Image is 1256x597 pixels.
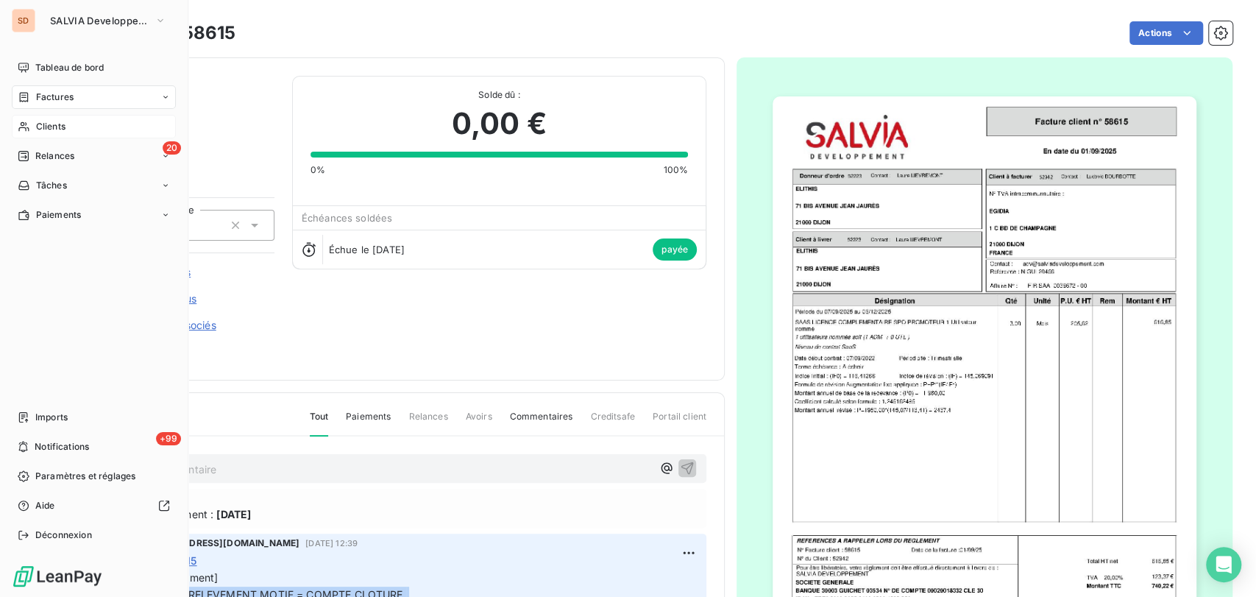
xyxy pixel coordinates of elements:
[311,88,688,102] span: Solde dû :
[35,499,55,512] span: Aide
[35,440,89,453] span: Notifications
[216,506,251,522] span: [DATE]
[408,410,447,435] span: Relances
[302,212,393,224] span: Échéances soldées
[12,565,103,588] img: Logo LeanPay
[35,411,68,424] span: Imports
[116,93,274,105] span: C_52942_SDEV
[510,410,573,435] span: Commentaires
[12,494,176,517] a: Aide
[1206,547,1241,582] div: Open Intercom Messenger
[653,239,697,261] span: payée
[466,410,492,435] span: Avoirs
[35,61,104,74] span: Tableau de bord
[310,410,329,437] span: Tout
[346,410,391,435] span: Paiements
[36,120,65,133] span: Clients
[36,208,81,222] span: Paiements
[35,149,74,163] span: Relances
[36,179,67,192] span: Tâches
[36,91,74,104] span: Factures
[50,15,149,27] span: SALVIA Developpement
[163,141,181,155] span: 20
[35,470,135,483] span: Paramètres et réglages
[311,163,325,177] span: 0%
[329,244,405,255] span: Échue le [DATE]
[35,529,92,542] span: Déconnexion
[1129,21,1203,45] button: Actions
[452,102,547,146] span: 0,00 €
[305,539,358,548] span: [DATE] 12:39
[111,537,299,550] span: Sylvie [EMAIL_ADDRESS][DOMAIN_NAME]
[12,9,35,32] div: SD
[663,163,688,177] span: 100%
[590,410,635,435] span: Creditsafe
[156,432,181,445] span: +99
[653,410,706,435] span: Portail client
